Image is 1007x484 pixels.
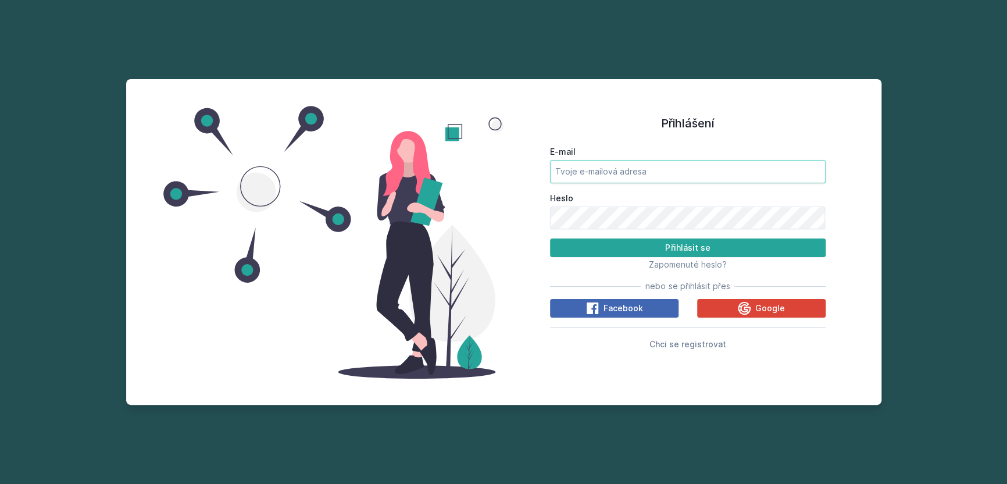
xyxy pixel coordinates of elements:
[550,193,826,204] label: Heslo
[604,302,643,314] span: Facebook
[550,299,679,318] button: Facebook
[550,239,826,257] button: Přihlásit se
[649,339,726,349] span: Chci se registrovat
[697,299,826,318] button: Google
[755,302,785,314] span: Google
[645,280,730,292] span: nebo se přihlásit přes
[550,146,826,158] label: E-mail
[649,259,727,269] span: Zapomenuté heslo?
[550,115,826,132] h1: Přihlášení
[649,337,726,351] button: Chci se registrovat
[550,160,826,183] input: Tvoje e-mailová adresa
